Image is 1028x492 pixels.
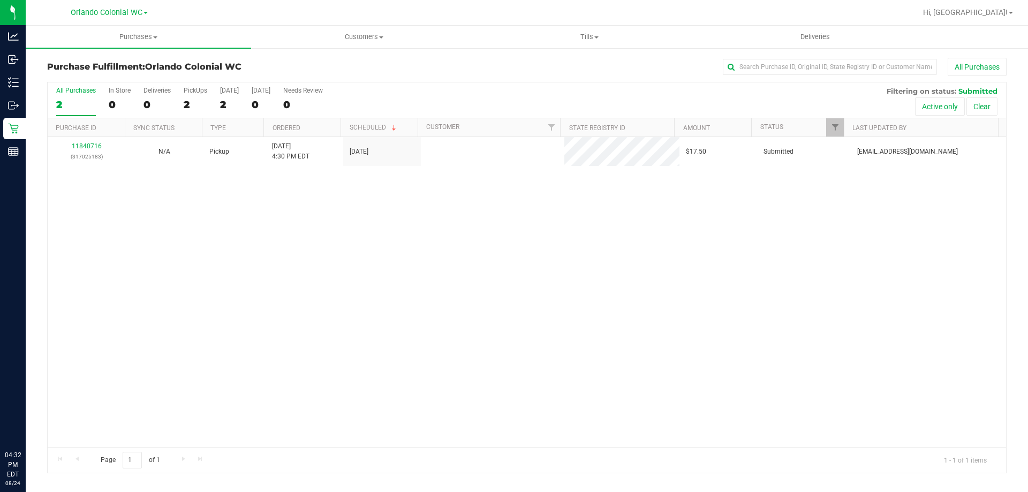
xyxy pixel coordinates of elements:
inline-svg: Outbound [8,100,19,111]
iframe: Resource center unread badge [32,405,44,418]
span: [EMAIL_ADDRESS][DOMAIN_NAME] [857,147,958,157]
h3: Purchase Fulfillment: [47,62,367,72]
a: Ordered [273,124,300,132]
p: 04:32 PM EDT [5,450,21,479]
a: Purchase ID [56,124,96,132]
p: 08/24 [5,479,21,487]
button: Clear [966,97,997,116]
div: [DATE] [220,87,239,94]
span: Deliveries [786,32,844,42]
a: 11840716 [72,142,102,150]
span: 1 - 1 of 1 items [935,452,995,468]
span: [DATE] [350,147,368,157]
div: 0 [283,99,323,111]
a: State Registry ID [569,124,625,132]
inline-svg: Reports [8,146,19,157]
inline-svg: Retail [8,123,19,134]
input: 1 [123,452,142,468]
div: 2 [184,99,207,111]
span: [DATE] 4:30 PM EDT [272,141,309,162]
a: Filter [542,118,560,137]
button: N/A [158,147,170,157]
span: Not Applicable [158,148,170,155]
a: Customer [426,123,459,131]
a: Scheduled [350,124,398,131]
span: Submitted [958,87,997,95]
a: Sync Status [133,124,175,132]
div: 0 [143,99,171,111]
a: Filter [826,118,844,137]
a: Last Updated By [852,124,906,132]
a: Purchases [26,26,251,48]
input: Search Purchase ID, Original ID, State Registry ID or Customer Name... [723,59,937,75]
span: Submitted [764,147,793,157]
div: Deliveries [143,87,171,94]
a: Amount [683,124,710,132]
inline-svg: Inbound [8,54,19,65]
span: Pickup [209,147,229,157]
a: Type [210,124,226,132]
span: Customers [252,32,476,42]
span: Purchases [26,32,251,42]
div: Needs Review [283,87,323,94]
div: 0 [109,99,131,111]
a: Tills [477,26,702,48]
inline-svg: Analytics [8,31,19,42]
span: Hi, [GEOGRAPHIC_DATA]! [923,8,1008,17]
span: $17.50 [686,147,706,157]
div: In Store [109,87,131,94]
div: All Purchases [56,87,96,94]
div: [DATE] [252,87,270,94]
a: Status [760,123,783,131]
span: Orlando Colonial WC [145,62,241,72]
span: Tills [477,32,701,42]
div: 2 [220,99,239,111]
p: (317025183) [54,152,119,162]
div: 0 [252,99,270,111]
inline-svg: Inventory [8,77,19,88]
a: Deliveries [702,26,928,48]
span: Orlando Colonial WC [71,8,142,17]
span: Page of 1 [92,452,169,468]
button: All Purchases [948,58,1007,76]
span: Filtering on status: [887,87,956,95]
iframe: Resource center [11,406,43,438]
div: PickUps [184,87,207,94]
button: Active only [915,97,965,116]
a: Customers [251,26,477,48]
div: 2 [56,99,96,111]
